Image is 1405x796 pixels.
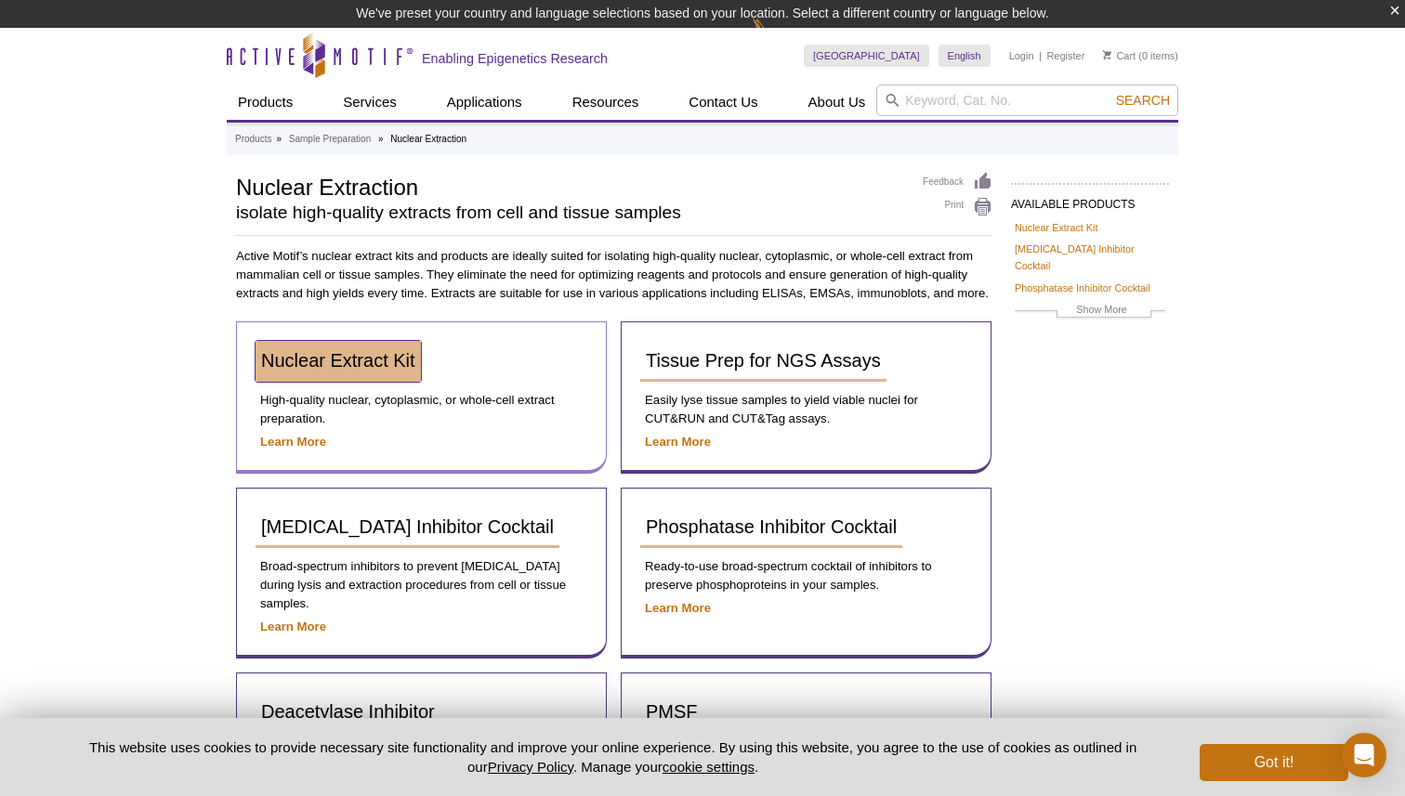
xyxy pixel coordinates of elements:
[677,85,768,120] a: Contact Us
[332,85,408,120] a: Services
[256,341,421,382] a: Nuclear Extract Kit
[236,204,904,221] h2: isolate high-quality extracts from cell and tissue samples
[1015,219,1097,236] a: Nuclear Extract Kit
[1046,49,1084,62] a: Register
[422,50,608,67] h2: Enabling Epigenetics Research
[1009,49,1034,62] a: Login
[1015,301,1165,322] a: Show More
[752,14,801,58] img: Change Here
[1200,744,1348,781] button: Got it!
[235,131,271,148] a: Products
[261,701,435,722] span: Deacetylase Inhibitor
[488,759,573,775] a: Privacy Policy
[1103,45,1178,67] li: (0 items)
[663,759,755,775] button: cookie settings
[804,45,929,67] a: [GEOGRAPHIC_DATA]
[260,620,326,633] a: Learn More
[378,134,384,144] li: »
[57,737,1169,776] p: This website uses cookies to provide necessary site functionality and improve your online experie...
[645,601,711,615] a: Learn More
[260,435,326,449] a: Learn More
[236,247,992,303] p: Active Motif’s nuclear extract kits and products are ideally suited for isolating high-quality nu...
[1116,93,1170,108] span: Search
[1011,183,1169,216] h2: AVAILABLE PRODUCTS
[227,85,304,120] a: Products
[256,391,587,428] p: High-quality nuclear, cytoplasmic, or whole-cell extract preparation.
[390,134,466,144] li: Nuclear Extraction
[876,85,1178,116] input: Keyword, Cat. No.
[289,131,371,148] a: Sample Preparation
[640,341,886,382] a: Tissue Prep for NGS Assays
[256,557,587,613] p: Broad-spectrum inhibitors to prevent [MEDICAL_DATA] during lysis and extraction procedures from c...
[256,692,440,733] a: Deacetylase Inhibitor
[923,172,992,192] a: Feedback
[640,692,703,733] a: PMSF
[1039,45,1042,67] li: |
[923,197,992,217] a: Print
[1015,280,1150,296] a: Phosphatase Inhibitor Cocktail
[1110,92,1175,109] button: Search
[261,350,415,371] span: Nuclear Extract Kit
[561,85,650,120] a: Resources
[1103,49,1136,62] a: Cart
[646,516,897,537] span: Phosphatase Inhibitor Cocktail
[640,507,902,548] a: Phosphatase Inhibitor Cocktail
[645,435,711,449] a: Learn More
[236,172,904,200] h1: Nuclear Extraction
[640,557,972,594] p: Ready-to-use broad-spectrum cocktail of inhibitors to preserve phosphoproteins in your samples.
[261,516,554,537] span: [MEDICAL_DATA] Inhibitor Cocktail
[646,701,698,722] span: PMSF
[939,45,991,67] a: English
[1103,50,1111,59] img: Your Cart
[436,85,533,120] a: Applications
[256,507,559,548] a: [MEDICAL_DATA] Inhibitor Cocktail
[1015,241,1165,274] a: [MEDICAL_DATA] Inhibitor Cocktail
[640,391,972,428] p: Easily lyse tissue samples to yield viable nuclei for CUT&RUN and CUT&Tag assays.
[1342,733,1386,777] div: Open Intercom Messenger
[646,350,881,371] span: Tissue Prep for NGS Assays
[797,85,877,120] a: About Us
[276,134,282,144] li: »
